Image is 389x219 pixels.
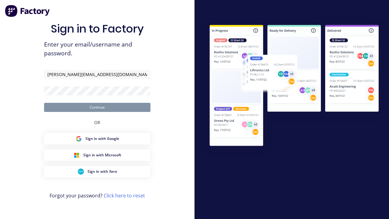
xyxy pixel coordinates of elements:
img: Microsoft Sign in [74,152,80,158]
button: Google Sign inSign in with Google [44,133,150,144]
img: Google Sign in [76,136,82,142]
span: Forgot your password? [50,192,145,199]
button: Microsoft Sign inSign in with Microsoft [44,149,150,161]
img: Factory [5,5,50,17]
a: Click here to reset [104,192,145,199]
button: Continue [44,103,150,112]
span: Sign in with Microsoft [83,152,121,158]
img: Xero Sign in [78,169,84,175]
span: Enter your email/username and password. [44,40,150,58]
button: Xero Sign inSign in with Xero [44,166,150,177]
img: Sign in [199,16,389,157]
span: Sign in with Google [85,136,119,141]
div: OR [94,112,100,133]
span: Sign in with Xero [88,169,117,174]
h1: Sign in to Factory [51,22,144,35]
input: Email/Username [44,70,150,79]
